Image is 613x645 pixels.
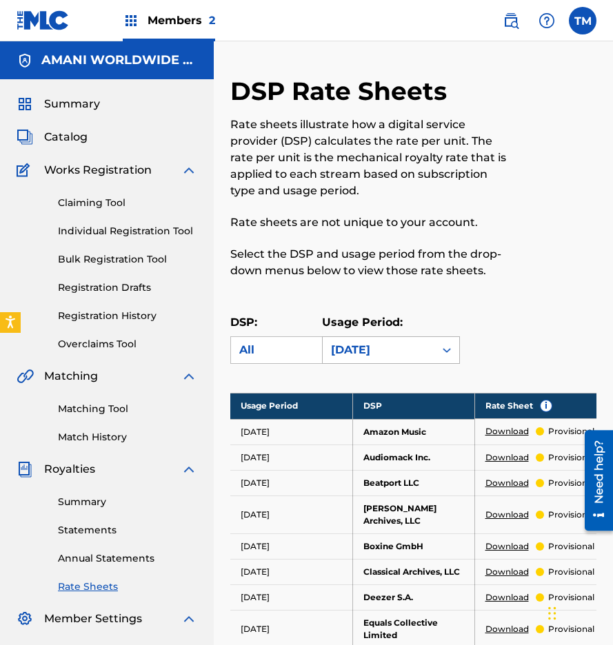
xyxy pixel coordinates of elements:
a: Claiming Tool [58,196,197,210]
iframe: Resource Center [574,421,613,539]
span: Works Registration [44,162,152,178]
td: Beatport LLC [352,470,474,495]
div: Help [533,7,561,34]
h2: DSP Rate Sheets [230,76,454,107]
a: Matching Tool [58,402,197,416]
th: Rate Sheet [475,393,597,419]
img: Summary [17,96,33,112]
a: Download [485,591,529,604]
td: [DATE] [230,419,352,444]
a: Statements [58,523,197,537]
th: DSP [352,393,474,419]
td: [DATE] [230,533,352,559]
a: Download [485,566,529,578]
label: Usage Period: [322,316,403,329]
div: Drag [548,593,556,634]
a: Download [485,540,529,553]
div: All [239,342,334,358]
h5: AMANI WORLDWIDE PUBLISHING [41,52,197,68]
a: Download [485,477,529,489]
a: Match History [58,430,197,444]
img: Member Settings [17,611,33,627]
p: provisional [548,566,594,578]
a: Overclaims Tool [58,337,197,351]
td: [DATE] [230,559,352,584]
img: expand [181,461,197,478]
img: Top Rightsholders [123,12,139,29]
img: help [539,12,555,29]
img: Accounts [17,52,33,69]
td: [DATE] [230,584,352,610]
td: Audiomack Inc. [352,444,474,470]
span: Members [148,12,215,28]
img: expand [181,162,197,178]
iframe: Chat Widget [544,579,613,645]
img: Works Registration [17,162,34,178]
a: Individual Registration Tool [58,224,197,238]
p: Select the DSP and usage period from the drop-down menus below to view those rate sheets. [230,246,512,279]
a: Rate Sheets [58,580,197,594]
a: Download [485,451,529,464]
span: Matching [44,368,98,385]
a: Download [485,425,529,438]
span: Member Settings [44,611,142,627]
span: Catalog [44,129,88,145]
a: CatalogCatalog [17,129,88,145]
a: Download [485,623,529,635]
td: [DATE] [230,495,352,533]
div: User Menu [569,7,596,34]
p: Rate sheets illustrate how a digital service provider (DSP) calculates the rate per unit. The rat... [230,116,512,199]
p: provisional [548,451,594,464]
div: [DATE] [331,342,426,358]
img: expand [181,611,197,627]
td: Amazon Music [352,419,474,444]
p: provisional [548,509,594,521]
td: [DATE] [230,470,352,495]
a: Summary [58,495,197,509]
span: Royalties [44,461,95,478]
p: provisional [548,540,594,553]
span: 2 [209,14,215,27]
a: Registration Drafts [58,280,197,295]
th: Usage Period [230,393,352,419]
span: Summary [44,96,100,112]
a: SummarySummary [17,96,100,112]
img: search [503,12,519,29]
img: expand [181,368,197,385]
td: Boxine GmbH [352,533,474,559]
p: provisional [548,425,594,438]
img: Matching [17,368,34,385]
a: Download [485,509,529,521]
a: Annual Statements [58,551,197,566]
p: provisional [548,477,594,489]
img: Royalties [17,461,33,478]
p: Rate sheets are not unique to your account. [230,214,512,231]
td: Deezer S.A. [352,584,474,610]
td: Classical Archives, LLC [352,559,474,584]
label: DSP: [230,316,257,329]
a: Bulk Registration Tool [58,252,197,267]
span: i [541,400,552,411]
img: Catalog [17,129,33,145]
td: [DATE] [230,444,352,470]
a: Public Search [497,7,525,34]
a: Registration History [58,309,197,323]
img: MLC Logo [17,10,70,30]
td: [PERSON_NAME] Archives, LLC [352,495,474,533]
